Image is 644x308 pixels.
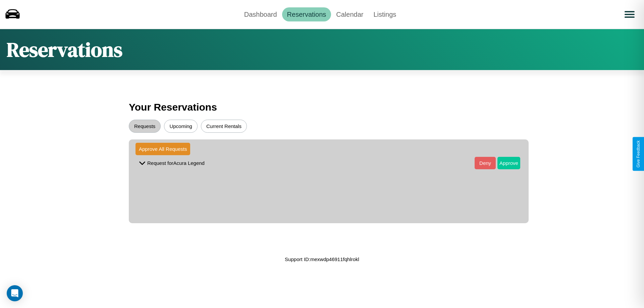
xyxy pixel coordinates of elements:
a: Dashboard [239,7,282,21]
button: Deny [475,157,496,169]
h1: Reservations [7,36,122,63]
button: Requests [129,120,161,133]
p: Request for Acura Legend [147,159,205,168]
a: Listings [368,7,401,21]
button: Approve All Requests [136,143,190,155]
a: Calendar [331,7,368,21]
a: Reservations [282,7,331,21]
p: Support ID: mexwdp46911fqhlrokl [285,255,359,264]
div: Give Feedback [636,140,641,168]
div: Open Intercom Messenger [7,285,23,301]
button: Upcoming [164,120,198,133]
button: Open menu [620,5,639,24]
button: Current Rentals [201,120,247,133]
h3: Your Reservations [129,98,515,116]
button: Approve [497,157,520,169]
